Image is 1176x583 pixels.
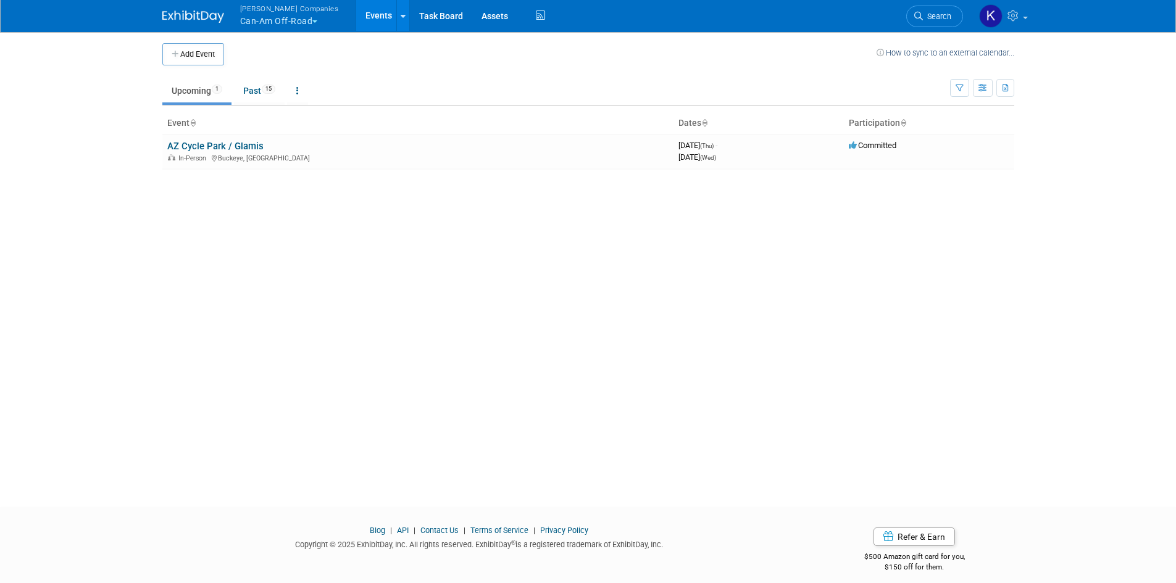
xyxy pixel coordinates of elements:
span: [DATE] [678,141,717,150]
a: Refer & Earn [874,527,955,546]
span: 15 [262,85,275,94]
div: $500 Amazon gift card for you, [815,544,1014,572]
a: Blog [370,526,385,535]
a: Privacy Policy [540,526,588,535]
span: In-Person [178,154,210,162]
span: - [715,141,717,150]
a: API [397,526,409,535]
th: Event [162,113,673,134]
span: Committed [849,141,896,150]
img: Kristen Key [979,4,1003,28]
div: Buckeye, [GEOGRAPHIC_DATA] [167,152,669,162]
a: Sort by Event Name [190,118,196,128]
a: Past15 [234,79,285,102]
span: Search [923,12,951,21]
span: 1 [212,85,222,94]
span: [DATE] [678,152,716,162]
button: Add Event [162,43,224,65]
img: ExhibitDay [162,10,224,23]
a: Upcoming1 [162,79,231,102]
a: Sort by Start Date [701,118,707,128]
th: Dates [673,113,844,134]
div: Copyright © 2025 ExhibitDay, Inc. All rights reserved. ExhibitDay is a registered trademark of Ex... [162,536,797,550]
span: [PERSON_NAME] Companies [240,2,339,15]
img: In-Person Event [168,154,175,160]
th: Participation [844,113,1014,134]
a: Search [906,6,963,27]
span: | [411,526,419,535]
span: (Wed) [700,154,716,161]
span: (Thu) [700,143,714,149]
a: Contact Us [420,526,459,535]
a: AZ Cycle Park / Glamis [167,141,264,152]
sup: ® [511,539,515,546]
a: Terms of Service [470,526,528,535]
div: $150 off for them. [815,562,1014,573]
a: How to sync to an external calendar... [877,48,1014,57]
span: | [461,526,469,535]
span: | [387,526,395,535]
span: | [530,526,538,535]
a: Sort by Participation Type [900,118,906,128]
